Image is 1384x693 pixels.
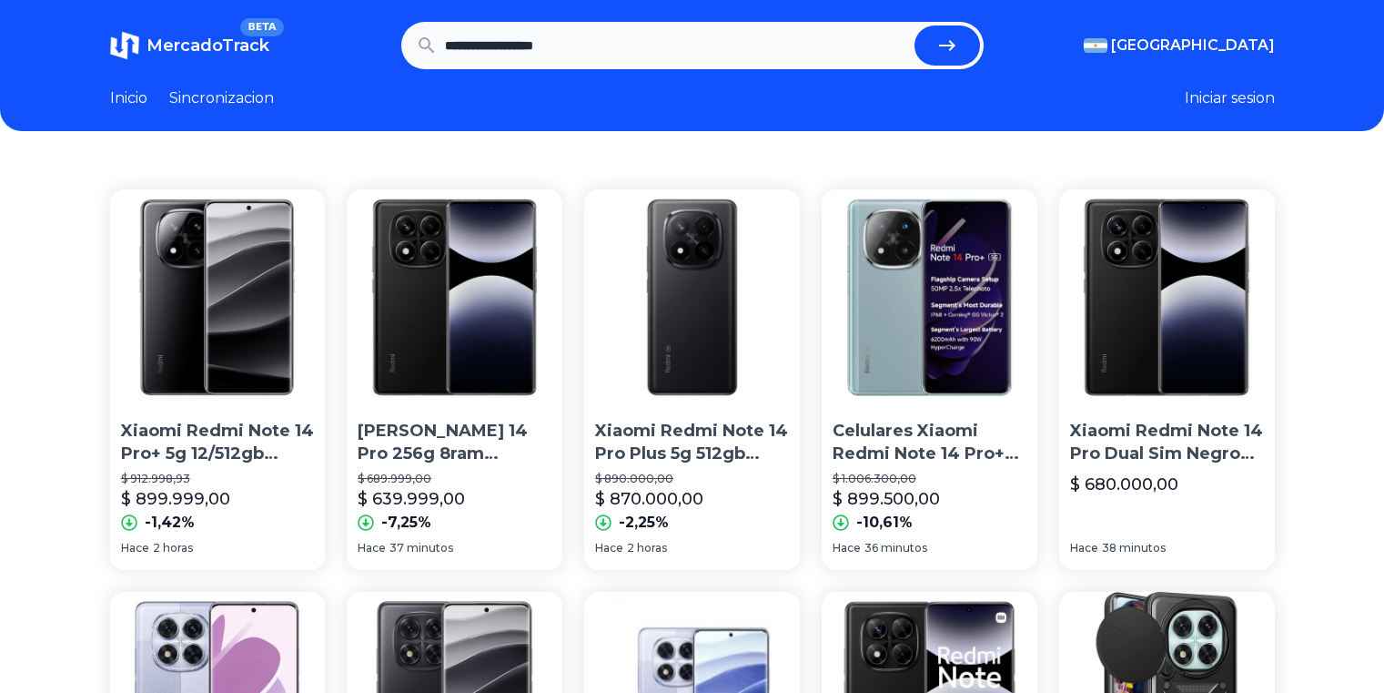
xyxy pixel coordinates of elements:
a: Xiaomi Redmi Note 14 Pro Dual Sim Negro Caja CerradaXiaomi Redmi Note 14 Pro Dual Sim Negro Caja ... [1059,189,1275,570]
a: Xiaomi Redmi Note 14 Pro+ 5g 12/512gb Versión Global Negro.Xiaomi Redmi Note 14 Pro+ 5g 12/512gb ... [110,189,326,570]
img: Xiaomi Redmi Note 14 Pro Plus 5g 512gb 12gb Dual Sim [584,189,800,405]
button: Iniciar sesion [1185,87,1275,109]
img: Xiaomi Redmi Note 14 Pro+ 5g 12/512gb Versión Global Negro. [110,189,326,405]
button: [GEOGRAPHIC_DATA] [1084,35,1275,56]
p: -2,25% [619,512,669,534]
span: Hace [833,541,861,555]
p: Xiaomi Redmi Note 14 Pro Dual Sim Negro Caja Cerrada [1070,420,1264,465]
img: Xiaomi Redmi Note 14 Pro Dual Sim Negro Caja Cerrada [1059,189,1275,405]
span: 2 horas [153,541,193,555]
span: BETA [240,18,283,36]
span: 37 minutos [389,541,453,555]
p: $ 639.999,00 [358,486,465,512]
span: MercadoTrack [146,36,269,56]
p: $ 689.999,00 [358,472,551,486]
img: Xiaomi Redmi 14 Pro 256g 8ram Camara 200mp [347,189,562,405]
p: Celulares Xiaomi Redmi Note 14 Pro+ 5g Azul Petróleo [833,420,1026,465]
img: MercadoTrack [110,31,139,60]
p: -7,25% [381,512,431,534]
span: 38 minutos [1102,541,1166,555]
span: Hace [595,541,623,555]
a: Inicio [110,87,147,109]
span: [GEOGRAPHIC_DATA] [1111,35,1275,56]
img: Celulares Xiaomi Redmi Note 14 Pro+ 5g Azul Petróleo [822,189,1037,405]
span: Hace [358,541,386,555]
p: $ 890.000,00 [595,472,789,486]
span: 36 minutos [864,541,927,555]
span: Hace [1070,541,1098,555]
span: 2 horas [627,541,667,555]
a: Sincronizacion [169,87,274,109]
a: Xiaomi Redmi Note 14 Pro Plus 5g 512gb 12gb Dual SimXiaomi Redmi Note 14 Pro Plus 5g 512gb 12gb D... [584,189,800,570]
a: MercadoTrackBETA [110,31,269,60]
p: Xiaomi Redmi Note 14 Pro+ 5g 12/512gb Versión Global Negro. [121,420,315,465]
p: $ 870.000,00 [595,486,703,512]
p: -10,61% [856,512,913,534]
p: $ 912.998,93 [121,472,315,486]
p: $ 899.999,00 [121,486,230,512]
span: Hace [121,541,149,555]
p: -1,42% [145,512,195,534]
p: $ 899.500,00 [833,486,940,512]
p: $ 680.000,00 [1070,472,1178,497]
p: Xiaomi Redmi Note 14 Pro Plus 5g 512gb 12gb Dual Sim [595,420,789,465]
a: Xiaomi Redmi 14 Pro 256g 8ram Camara 200mp[PERSON_NAME] 14 Pro 256g 8ram Camara 200mp$ 689.999,00... [347,189,562,570]
img: Argentina [1084,38,1107,53]
p: $ 1.006.300,00 [833,472,1026,486]
a: Celulares Xiaomi Redmi Note 14 Pro+ 5g Azul PetróleoCelulares Xiaomi Redmi Note 14 Pro+ 5g Azul P... [822,189,1037,570]
p: [PERSON_NAME] 14 Pro 256g 8ram Camara 200mp [358,420,551,465]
